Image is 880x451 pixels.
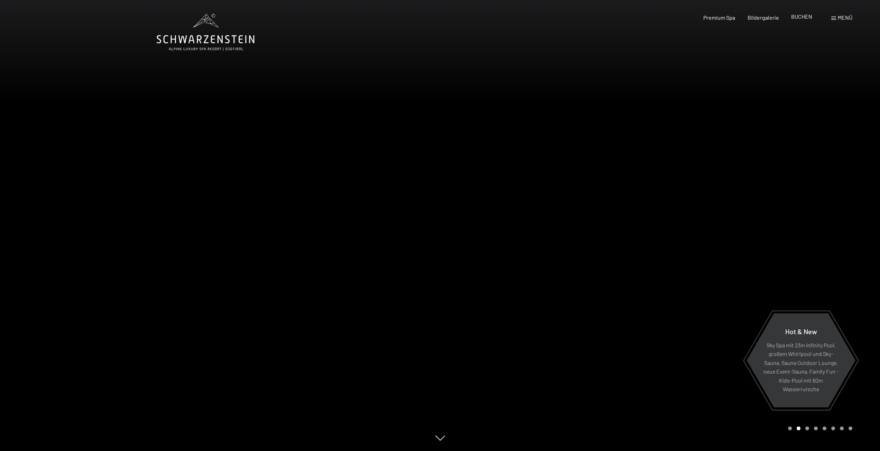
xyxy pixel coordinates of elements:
div: Carousel Page 4 [814,426,818,430]
div: Carousel Page 1 [788,426,792,430]
div: Carousel Page 8 [849,426,852,430]
div: Carousel Pagination [786,426,852,430]
div: Carousel Page 2 (Current Slide) [797,426,800,430]
a: BUCHEN [791,13,812,20]
div: Carousel Page 7 [840,426,844,430]
p: Sky Spa mit 23m Infinity Pool, großem Whirlpool und Sky-Sauna, Sauna Outdoor Lounge, neue Event-S... [763,340,839,394]
div: Carousel Page 3 [805,426,809,430]
span: Menü [838,14,852,21]
a: Bildergalerie [748,14,779,21]
div: Carousel Page 5 [823,426,826,430]
a: Hot & New Sky Spa mit 23m Infinity Pool, großem Whirlpool und Sky-Sauna, Sauna Outdoor Lounge, ne... [746,313,856,408]
a: Premium Spa [703,14,735,21]
div: Carousel Page 6 [831,426,835,430]
span: Hot & New [785,327,817,335]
